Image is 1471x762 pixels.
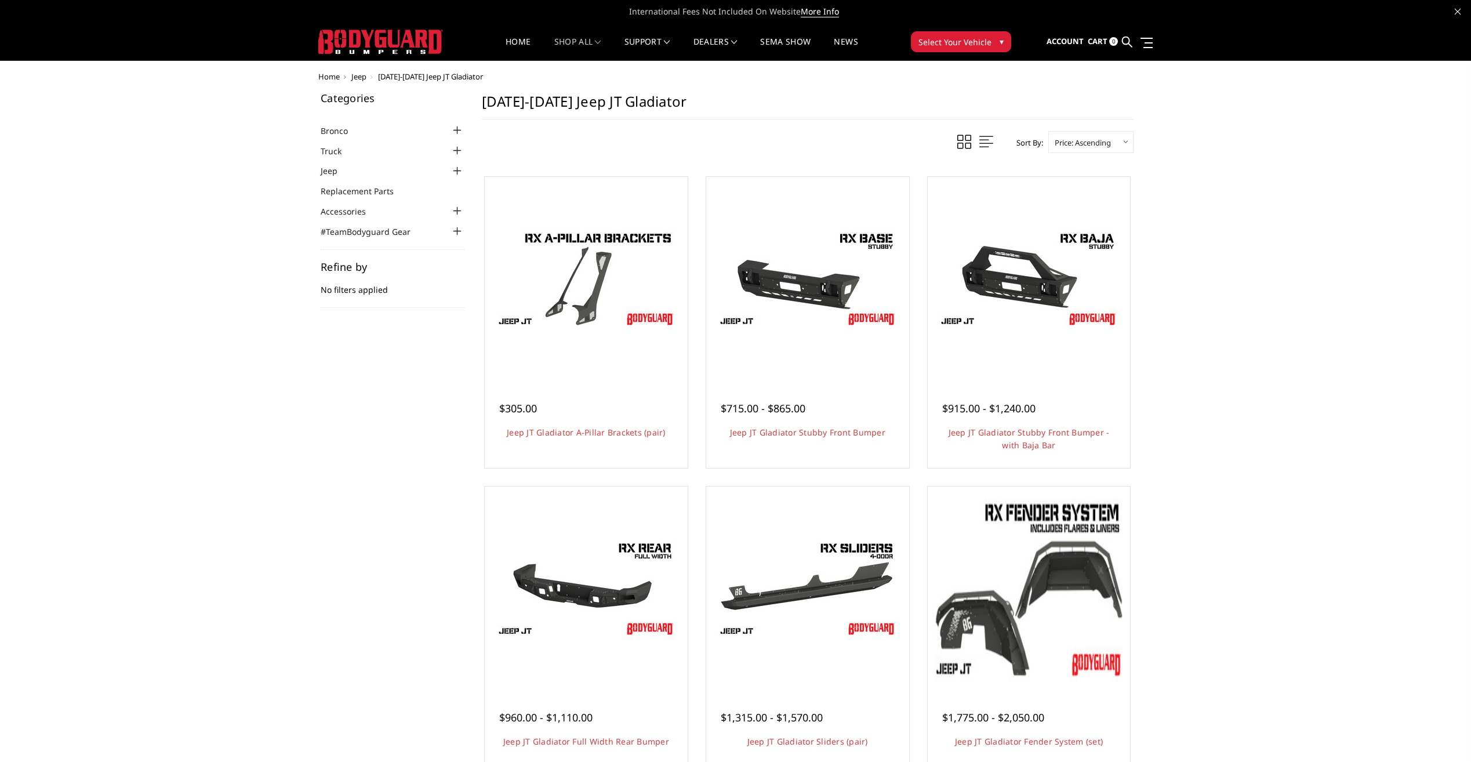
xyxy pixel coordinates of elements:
[321,145,356,157] a: Truck
[321,262,464,308] div: No filters applied
[482,93,1134,119] h1: [DATE]-[DATE] Jeep JT Gladiator
[911,31,1011,52] button: Select Your Vehicle
[321,93,464,103] h5: Categories
[931,489,1128,687] a: Jeep JT Gladiator Fender System (set) Jeep JT Gladiator Fender System (set)
[1109,37,1118,46] span: 0
[1047,26,1084,57] a: Account
[709,180,906,377] a: Jeep JT Gladiator Stubby Front Bumper
[503,736,669,747] a: Jeep JT Gladiator Full Width Rear Bumper
[715,226,900,331] img: Jeep JT Gladiator Stubby Front Bumper
[721,401,805,415] span: $715.00 - $865.00
[955,736,1103,747] a: Jeep JT Gladiator Fender System (set)
[1047,36,1084,46] span: Account
[747,736,868,747] a: Jeep JT Gladiator Sliders (pair)
[506,38,531,60] a: Home
[507,427,666,438] a: Jeep JT Gladiator A-Pillar Brackets (pair)
[321,185,408,197] a: Replacement Parts
[931,180,1128,377] a: Jeep JT Gladiator Stubby Front Bumper - with Baja Bar Jeep JT Gladiator Stubby Front Bumper - wit...
[351,71,366,82] a: Jeep
[321,226,425,238] a: #TeamBodyguard Gear
[834,38,858,60] a: News
[1088,26,1118,57] a: Cart 0
[321,125,362,137] a: Bronco
[488,180,685,377] a: Jeep JT Gladiator A-Pillar Brackets (pair) Jeep JT Gladiator A-Pillar Brackets (pair)
[321,165,352,177] a: Jeep
[721,710,823,724] span: $1,315.00 - $1,570.00
[693,38,738,60] a: Dealers
[1010,134,1043,151] label: Sort By:
[918,36,991,48] span: Select Your Vehicle
[1000,35,1004,48] span: ▾
[488,489,685,687] a: Jeep JT Gladiator Full Width Rear Bumper Jeep JT Gladiator Full Width Rear Bumper
[624,38,670,60] a: Support
[321,205,380,217] a: Accessories
[318,30,443,54] img: BODYGUARD BUMPERS
[378,71,483,82] span: [DATE]-[DATE] Jeep JT Gladiator
[801,6,839,17] a: More Info
[499,710,593,724] span: $960.00 - $1,110.00
[730,427,885,438] a: Jeep JT Gladiator Stubby Front Bumper
[499,401,537,415] span: $305.00
[949,427,1110,451] a: Jeep JT Gladiator Stubby Front Bumper - with Baja Bar
[554,38,601,60] a: shop all
[709,489,906,687] a: Jeep JT Gladiator Sliders (pair) Jeep JT Gladiator Sliders (pair)
[1088,36,1107,46] span: Cart
[318,71,340,82] a: Home
[942,401,1036,415] span: $915.00 - $1,240.00
[942,710,1044,724] span: $1,775.00 - $2,050.00
[321,262,464,272] h5: Refine by
[760,38,811,60] a: SEMA Show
